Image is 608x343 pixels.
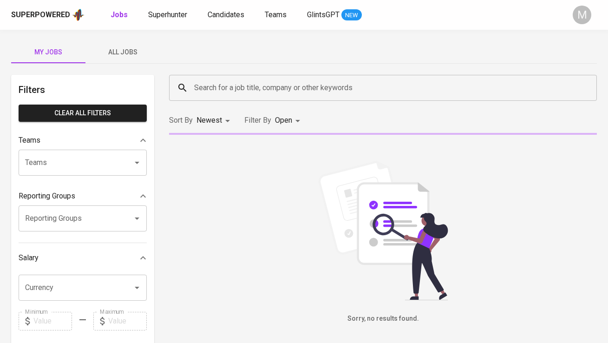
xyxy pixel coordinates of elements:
[19,135,40,146] p: Teams
[11,10,70,20] div: Superpowered
[108,312,147,330] input: Value
[72,8,85,22] img: app logo
[131,281,144,294] button: Open
[208,9,246,21] a: Candidates
[573,6,591,24] div: M
[307,10,340,19] span: GlintsGPT
[341,11,362,20] span: NEW
[19,131,147,150] div: Teams
[19,249,147,267] div: Salary
[111,10,128,19] b: Jobs
[131,156,144,169] button: Open
[33,312,72,330] input: Value
[131,212,144,225] button: Open
[111,9,130,21] a: Jobs
[265,9,288,21] a: Teams
[275,112,303,129] div: Open
[314,161,453,300] img: file_searching.svg
[196,112,233,129] div: Newest
[11,8,85,22] a: Superpoweredapp logo
[19,252,39,264] p: Salary
[275,116,292,125] span: Open
[148,10,187,19] span: Superhunter
[169,314,597,324] h6: Sorry, no results found.
[19,187,147,205] div: Reporting Groups
[244,115,271,126] p: Filter By
[19,105,147,122] button: Clear All filters
[17,46,80,58] span: My Jobs
[169,115,193,126] p: Sort By
[196,115,222,126] p: Newest
[148,9,189,21] a: Superhunter
[19,82,147,97] h6: Filters
[91,46,154,58] span: All Jobs
[19,191,75,202] p: Reporting Groups
[208,10,244,19] span: Candidates
[307,9,362,21] a: GlintsGPT NEW
[26,107,139,119] span: Clear All filters
[265,10,287,19] span: Teams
